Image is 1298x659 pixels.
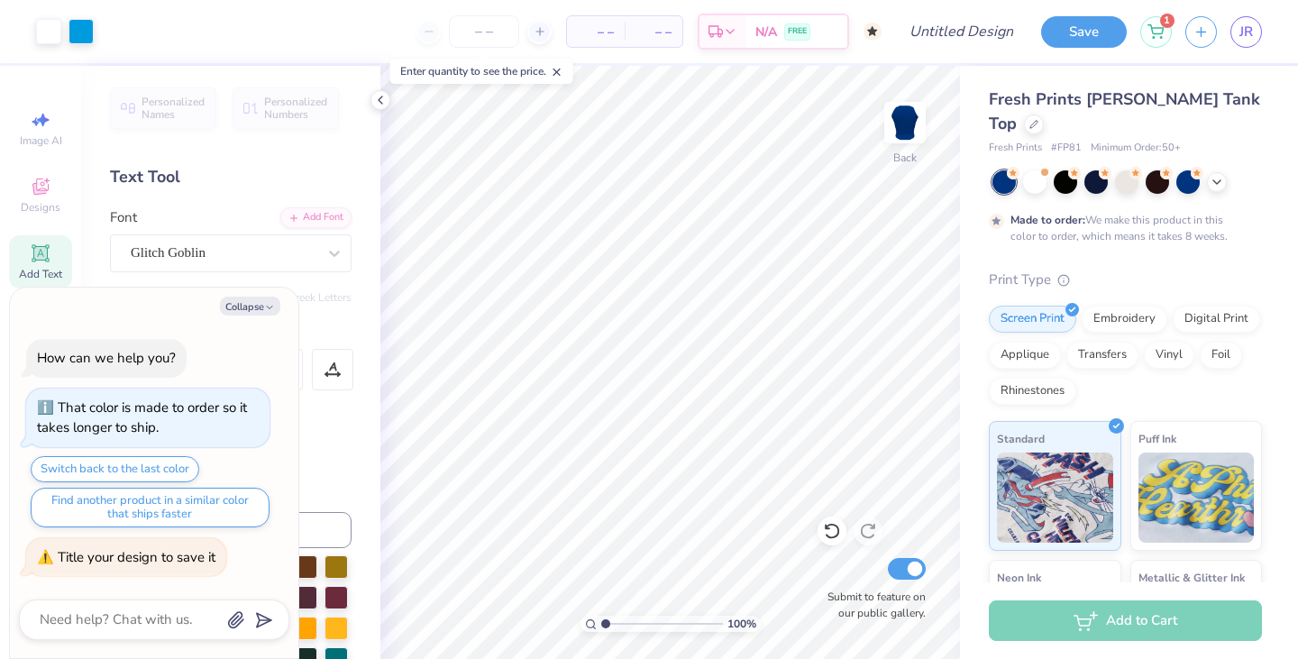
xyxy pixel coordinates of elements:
span: 100 % [727,616,756,632]
div: Foil [1200,342,1242,369]
div: Text Tool [110,165,352,189]
div: Vinyl [1144,342,1194,369]
div: Embroidery [1082,306,1167,333]
span: Puff Ink [1138,429,1176,448]
span: Designs [21,200,60,215]
span: Standard [997,429,1045,448]
span: Metallic & Glitter Ink [1138,568,1245,587]
div: Enter quantity to see the price. [390,59,573,84]
strong: Made to order: [1010,213,1085,227]
span: # FP81 [1051,141,1082,156]
button: Collapse [220,297,280,316]
div: Transfers [1066,342,1138,369]
div: Digital Print [1173,306,1260,333]
img: Standard [997,453,1113,543]
span: Neon Ink [997,568,1041,587]
span: – – [635,23,672,41]
input: – – [449,15,519,48]
button: Find another product in a similar color that ships faster [31,488,270,527]
div: We make this product in this color to order, which means it takes 8 weeks. [1010,212,1232,244]
a: JR [1230,16,1262,48]
label: Font [110,207,137,228]
button: Switch back to the last color [31,456,199,482]
input: Untitled Design [895,14,1028,50]
div: Rhinestones [989,378,1076,405]
span: N/A [755,23,777,41]
span: Personalized Names [142,96,206,121]
div: Print Type [989,270,1262,290]
span: 1 [1160,14,1175,28]
span: Image AI [20,133,62,148]
div: That color is made to order so it takes longer to ship. [37,398,247,437]
span: Minimum Order: 50 + [1091,141,1181,156]
button: Save [1041,16,1127,48]
div: How can we help you? [37,349,176,367]
span: Personalized Numbers [264,96,328,121]
span: JR [1239,22,1253,42]
img: Puff Ink [1138,453,1255,543]
div: Back [893,150,917,166]
label: Submit to feature on our public gallery. [818,589,926,621]
div: Applique [989,342,1061,369]
span: FREE [788,25,807,38]
div: Screen Print [989,306,1076,333]
span: Fresh Prints [PERSON_NAME] Tank Top [989,88,1260,134]
span: Add Text [19,267,62,281]
div: Title your design to save it [58,548,215,566]
span: Fresh Prints [989,141,1042,156]
span: – – [578,23,614,41]
div: Add Font [280,207,352,228]
img: Back [887,105,923,141]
